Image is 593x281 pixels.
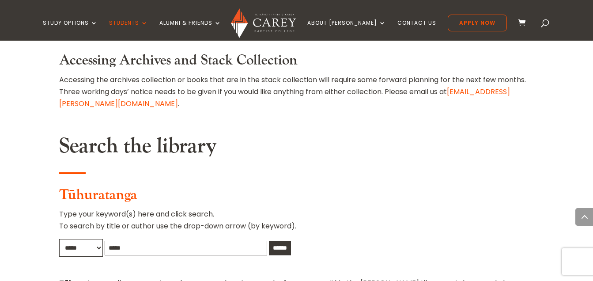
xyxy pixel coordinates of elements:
[448,15,507,31] a: Apply Now
[59,74,533,110] p: Accessing the archives collection or books that are in the stack collection will require some for...
[159,20,221,41] a: Alumni & Friends
[109,20,148,41] a: Students
[397,20,436,41] a: Contact Us
[43,20,98,41] a: Study Options
[59,208,533,239] p: Type your keyword(s) here and click search. To search by title or author use the drop-down arrow ...
[59,187,533,208] h3: Tūhuratanga
[307,20,386,41] a: About [PERSON_NAME]
[59,52,533,73] h3: Accessing Archives and Stack Collection
[231,8,296,38] img: Carey Baptist College
[59,133,533,163] h2: Search the library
